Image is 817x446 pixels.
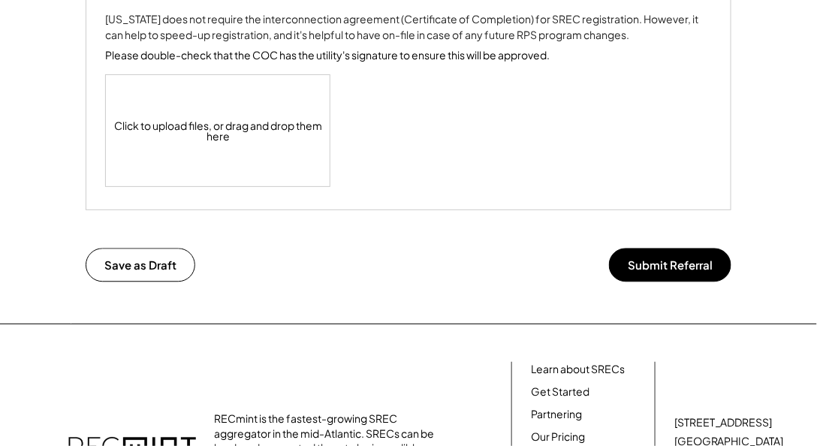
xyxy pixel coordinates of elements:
[531,362,625,377] a: Learn about SRECs
[531,384,589,399] a: Get Started
[105,11,712,43] div: [US_STATE] does not require the interconnection agreement (Certificate of Completion) for SREC re...
[106,75,331,186] div: Click to upload files, or drag and drop them here
[531,407,582,422] a: Partnering
[674,415,773,430] div: [STREET_ADDRESS]
[105,47,550,63] div: Please double-check that the COC has the utility's signature to ensure this will be approved.
[531,429,585,444] a: Our Pricing
[609,248,731,282] button: Submit Referral
[86,248,195,282] button: Save as Draft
